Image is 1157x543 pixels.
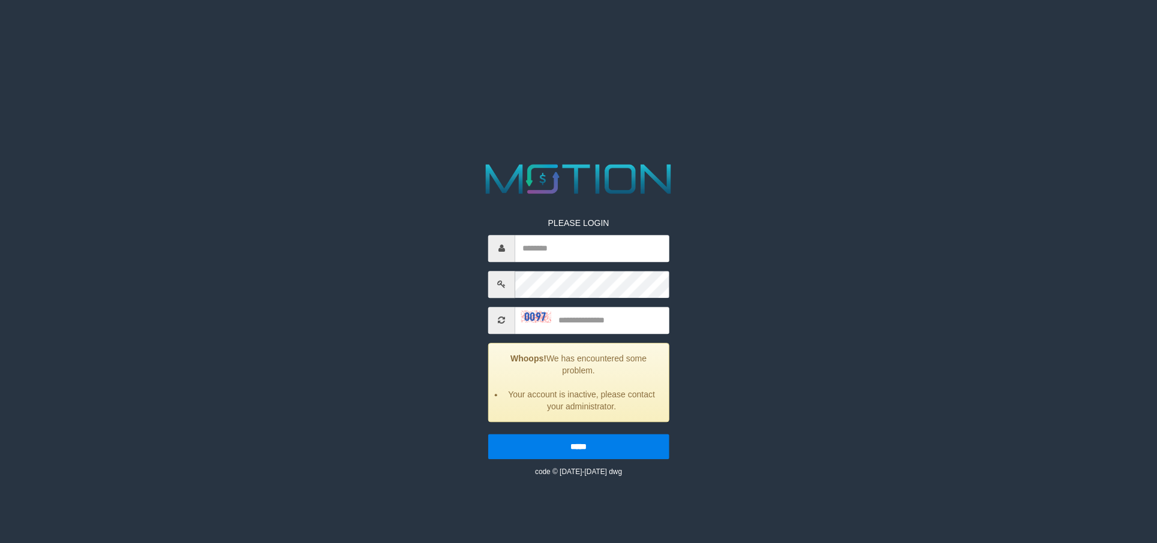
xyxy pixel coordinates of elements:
[488,217,669,229] p: PLEASE LOGIN
[521,310,551,322] img: captcha
[504,388,660,412] li: Your account is inactive, please contact your administrator.
[477,159,680,199] img: MOTION_logo.png
[535,467,622,476] small: code © [DATE]-[DATE] dwg
[488,343,669,422] div: We has encountered some problem.
[510,354,546,363] strong: Whoops!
